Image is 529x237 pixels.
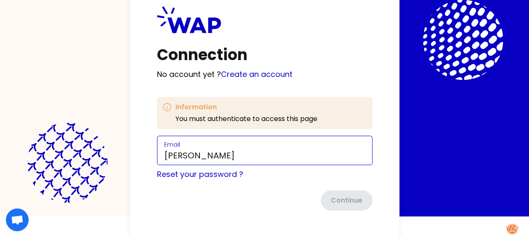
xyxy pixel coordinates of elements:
p: No account yet ? [157,68,372,80]
div: Aprire la chat [6,208,29,231]
button: Continue [321,190,372,211]
h1: Connection [157,47,372,63]
label: Email [164,140,180,149]
h3: Information [175,102,317,112]
p: You must authenticate to access this page [175,114,317,124]
a: Reset your password ? [157,169,243,179]
a: Create an account [221,69,292,79]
